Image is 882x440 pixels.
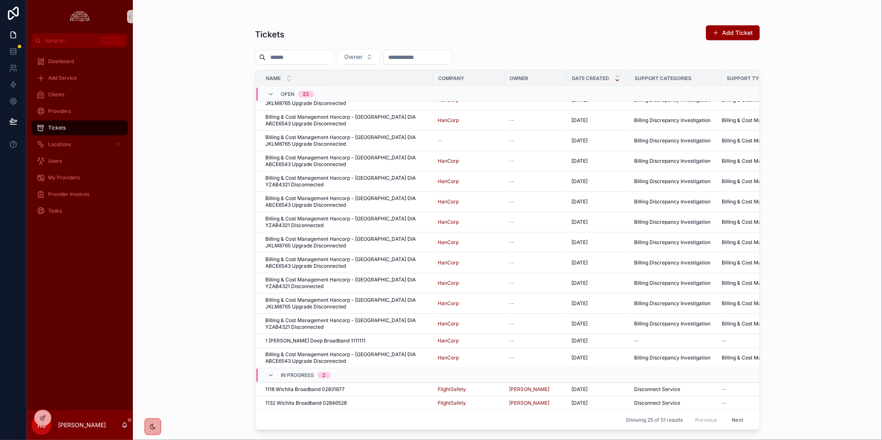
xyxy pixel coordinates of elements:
[303,91,309,98] div: 23
[438,280,459,286] span: HanCorp
[510,117,514,124] span: --
[48,158,62,164] span: Users
[266,75,281,82] span: Name
[635,158,711,164] span: Billing Discrepancy Investigation
[438,320,459,327] span: HanCorp
[510,239,562,246] a: --
[722,219,785,225] a: Billing & Cost Management
[266,236,428,249] a: Billing & Cost Management Hancorp - [GEOGRAPHIC_DATA] DIA JKLM8765 Upgrade Disconnected
[48,141,71,148] span: Locations
[345,53,363,61] span: Owner
[722,300,785,307] a: Billing & Cost Management
[266,351,428,364] a: Billing & Cost Management Hancorp - [GEOGRAPHIC_DATA] DIA ABCE6543 Upgrade Disconnected
[510,219,514,225] span: --
[635,400,717,406] a: Disconnect Service
[572,219,625,225] a: [DATE]
[48,108,71,115] span: Providers
[510,117,562,124] a: --
[635,300,711,307] span: Billing Discrepancy Investigation
[510,320,562,327] a: --
[32,170,128,185] a: My Providers
[117,37,124,44] span: K
[706,25,760,40] a: Add Ticket
[572,337,625,344] a: [DATE]
[635,320,711,327] span: Billing Discrepancy Investigation
[722,386,727,393] span: --
[572,300,625,307] a: [DATE]
[635,280,711,286] span: Billing Discrepancy Investigation
[722,400,727,406] span: --
[635,354,711,361] span: Billing Discrepancy Investigation
[572,117,625,124] a: [DATE]
[510,137,562,144] a: --
[32,120,128,135] a: Tickets
[510,320,514,327] span: --
[266,400,347,406] span: 1132 Wichita Broadband 02846528
[266,134,428,147] a: Billing & Cost Management Hancorp - [GEOGRAPHIC_DATA] DIA JKLM8765 Upgrade Disconnected
[266,114,428,127] a: Billing & Cost Management Hancorp - [GEOGRAPHIC_DATA] DIA ABCE6543 Upgrade Disconnected
[438,300,459,307] span: HanCorp
[266,386,428,393] a: 1118 Wichita Broadband 02831877
[438,178,459,185] span: HanCorp
[27,48,133,229] div: scrollable content
[510,178,562,185] a: --
[635,239,711,246] span: Billing Discrepancy Investigation
[266,337,366,344] span: 1 [PERSON_NAME] Deep Broadband 1111111
[438,239,459,246] span: HanCorp
[572,386,625,393] a: [DATE]
[266,256,428,269] a: Billing & Cost Management Hancorp - [GEOGRAPHIC_DATA] DIA ABCE6543 Upgrade Disconnected
[722,198,785,205] a: Billing & Cost Management
[48,174,80,181] span: My Providers
[635,400,681,406] span: Disconnect Service
[255,29,285,40] h1: Tickets
[438,198,459,205] a: HanCorp
[58,421,106,429] p: [PERSON_NAME]
[438,400,466,406] a: FlightSafety
[572,320,625,327] a: [DATE]
[438,337,459,344] span: HanCorp
[626,417,683,423] span: Showing 25 of 51 results
[635,198,711,205] span: Billing Discrepancy Investigation
[438,219,459,225] span: HanCorp
[510,198,562,205] a: --
[635,219,711,225] span: Billing Discrepancy Investigation
[266,175,428,188] a: Billing & Cost Management Hancorp - [GEOGRAPHIC_DATA] DIA YZAB4321 Disconnected
[510,75,529,82] span: Owner
[722,117,785,124] a: Billing & Cost Management
[32,87,128,102] a: Clients
[32,33,128,48] button: Jump to...CtrlK
[726,413,749,426] button: Next
[338,49,380,65] button: Select Button
[266,276,428,290] a: Billing & Cost Management Hancorp - [GEOGRAPHIC_DATA] DIA YZAB4321 Disconnected
[438,400,500,406] a: FlightSafety
[438,158,500,164] a: HanCorp
[572,354,588,361] span: [DATE]
[635,386,717,393] a: Disconnect Service
[572,158,625,164] a: [DATE]
[572,320,588,327] span: [DATE]
[438,158,459,164] a: HanCorp
[266,386,345,393] span: 1118 Wichita Broadband 02831877
[510,198,514,205] span: --
[438,386,466,393] a: FlightSafety
[635,280,717,286] a: Billing Discrepancy Investigation
[727,75,769,82] span: Support Types
[510,219,562,225] a: --
[635,178,711,185] span: Billing Discrepancy Investigation
[438,280,500,286] a: HanCorp
[510,259,562,266] a: --
[48,91,64,98] span: Clients
[266,317,428,330] a: Billing & Cost Management Hancorp - [GEOGRAPHIC_DATA] DIA YZAB4321 Disconnected
[266,215,428,229] span: Billing & Cost Management Hancorp - [GEOGRAPHIC_DATA] DIA YZAB4321 Disconnected
[572,259,588,266] span: [DATE]
[438,259,500,266] a: HanCorp
[572,198,588,205] span: [DATE]
[635,239,717,246] a: Billing Discrepancy Investigation
[510,158,514,164] span: --
[635,337,717,344] a: --
[438,259,459,266] span: HanCorp
[510,280,562,286] a: --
